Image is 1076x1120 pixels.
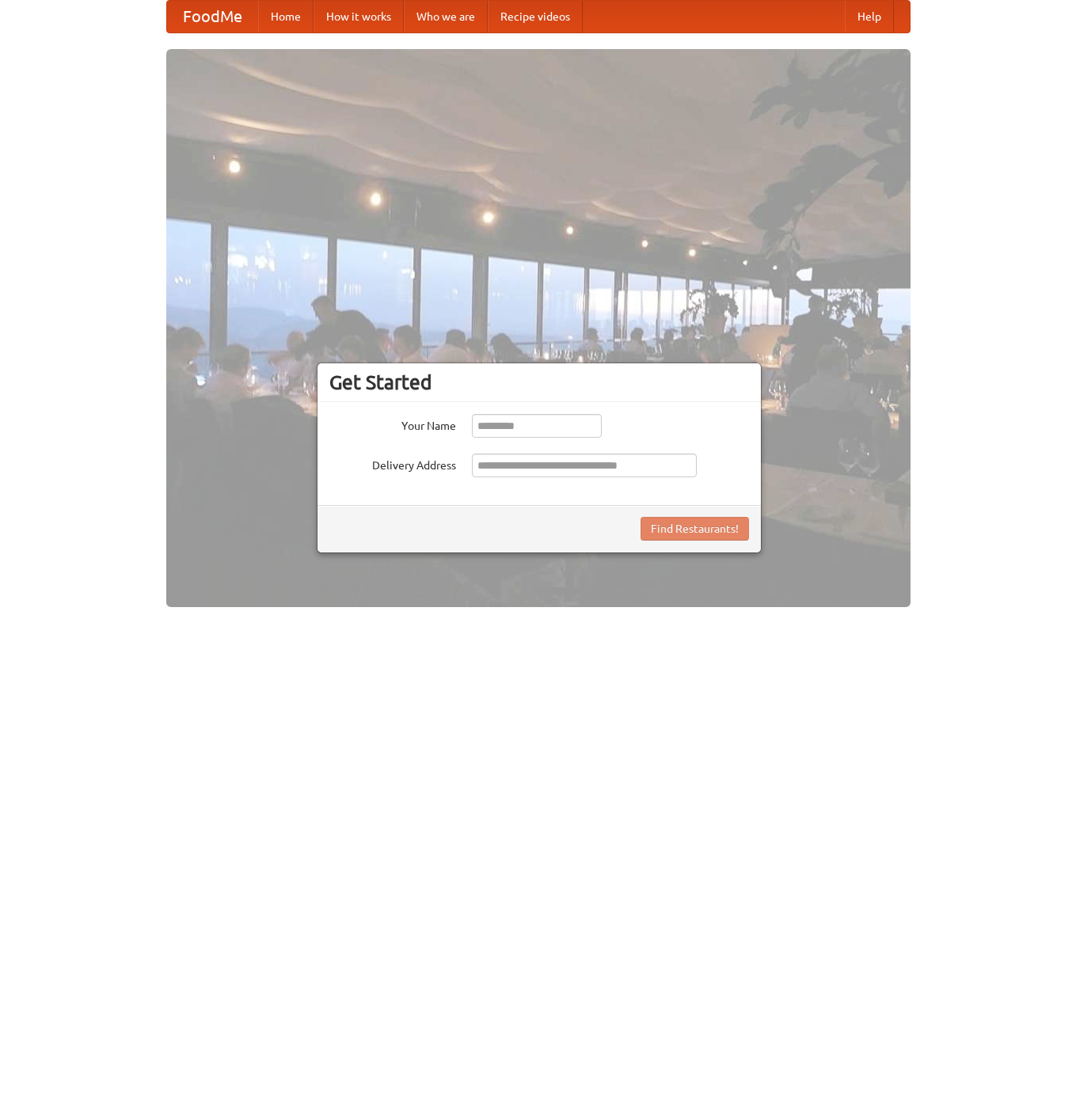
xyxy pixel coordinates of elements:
[404,1,488,32] a: Who we are
[329,414,456,434] label: Your Name
[329,370,749,394] h3: Get Started
[258,1,314,32] a: Home
[329,454,456,473] label: Delivery Address
[314,1,404,32] a: How it works
[488,1,583,32] a: Recipe videos
[845,1,894,32] a: Help
[641,517,749,541] button: Find Restaurants!
[167,1,258,32] a: FoodMe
